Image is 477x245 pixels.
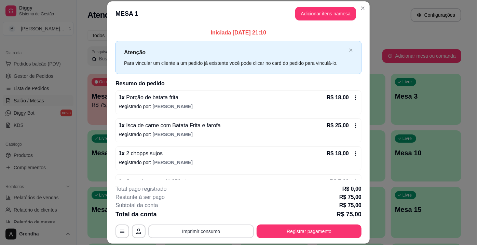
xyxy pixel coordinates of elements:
[119,149,163,158] p: 1 x
[119,121,221,130] p: 1 x
[115,80,362,88] h2: Resumo do pedido
[119,177,187,186] p: 1 x
[327,121,349,130] p: R$ 25,00
[124,48,346,57] p: Atenção
[125,95,178,100] span: Porção de batata frita
[330,177,349,186] p: R$ 7,00
[119,103,358,110] p: Registrado por:
[125,150,163,156] span: 2 chopps sujos
[153,104,193,109] span: [PERSON_NAME]
[357,3,368,14] button: Close
[349,48,353,53] button: close
[119,159,358,166] p: Registrado por:
[119,93,178,102] p: 1 x
[115,29,362,37] p: Iniciada [DATE] 21:10
[153,160,193,165] span: [PERSON_NAME]
[327,93,349,102] p: R$ 18,00
[257,225,362,238] button: Registrar pagamento
[327,149,349,158] p: R$ 18,00
[337,210,362,219] p: R$ 75,00
[115,201,158,210] p: Subtotal da conta
[339,193,362,201] p: R$ 75,00
[125,178,187,184] span: Suco de maracujá 250ml
[119,131,358,138] p: Registrado por:
[115,185,166,193] p: Total pago registrado
[148,225,254,238] button: Imprimir consumo
[115,193,165,201] p: Restante à ser pago
[295,7,356,20] button: Adicionar itens namesa
[339,201,362,210] p: R$ 75,00
[115,210,157,219] p: Total da conta
[125,122,221,128] span: Isca de carne com Batata Frita e farofa
[349,48,353,52] span: close
[342,185,362,193] p: R$ 0,00
[107,1,370,26] header: MESA 1
[124,59,346,67] div: Para vincular um cliente a um pedido já existente você pode clicar no card do pedido para vinculá...
[153,132,193,137] span: [PERSON_NAME]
